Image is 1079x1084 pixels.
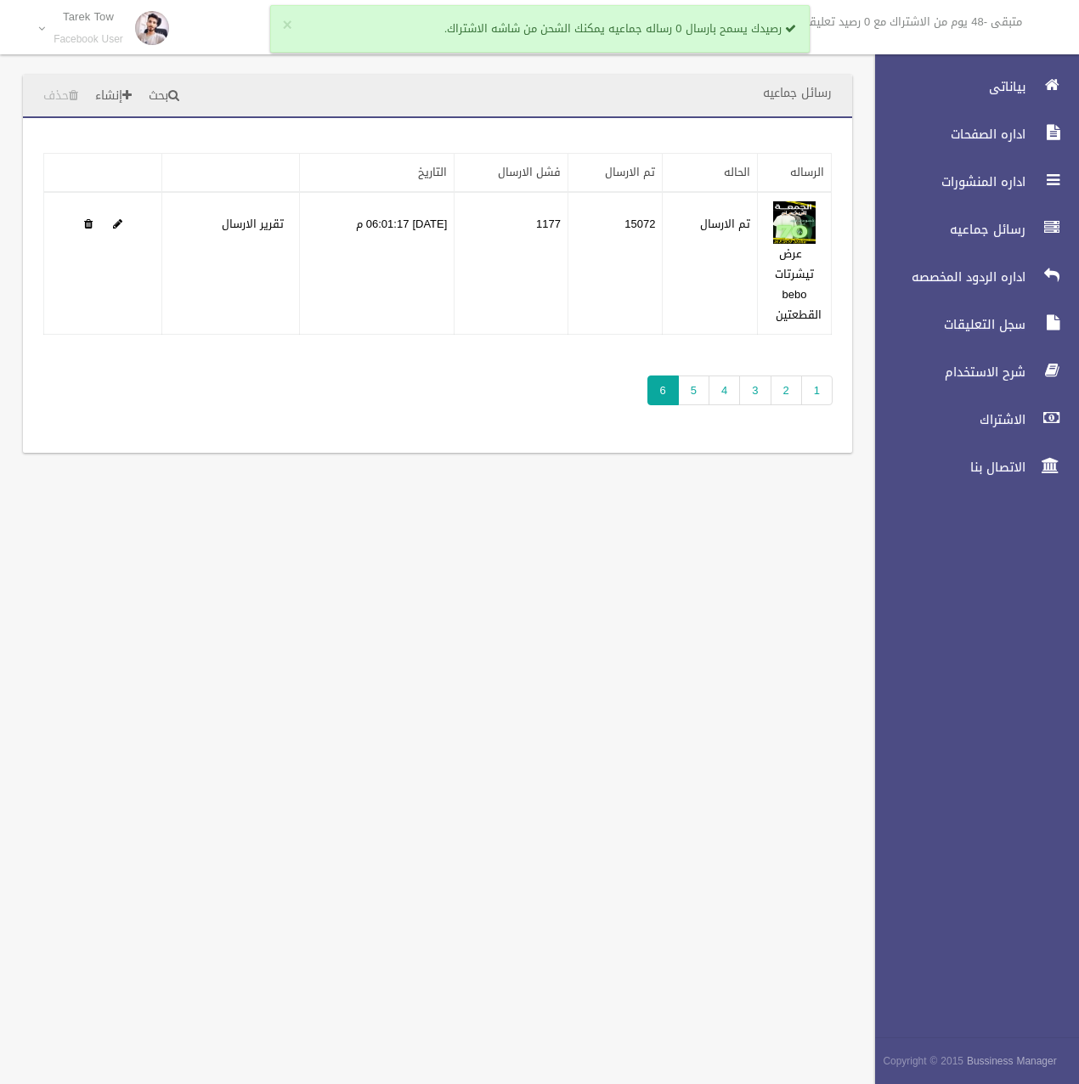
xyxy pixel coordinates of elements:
td: 1177 [455,192,568,335]
span: سجل التعليقات [861,316,1031,333]
a: إنشاء [88,81,138,112]
a: عرض تيشرتات bebo القطعتين [775,243,822,325]
a: رسائل جماعيه [861,211,1079,248]
header: رسائل جماعيه [743,76,852,110]
a: Edit [113,213,122,234]
a: 4 [709,375,740,405]
strong: Bussiness Manager [967,1052,1057,1070]
span: الاشتراك [861,411,1031,428]
a: 5 [678,375,709,405]
a: الاشتراك [861,401,1079,438]
a: 2 [771,375,802,405]
img: 638950249652430468.png [773,201,816,244]
th: الحاله [663,154,758,193]
div: رصيدك يسمح بارسال 0 رساله جماعيه يمكنك الشحن من شاشه الاشتراك. [270,5,810,53]
a: اداره الصفحات [861,116,1079,153]
a: تم الارسال [605,161,655,183]
p: Tarek Tow [54,10,123,23]
a: الاتصال بنا [861,449,1079,486]
button: × [283,17,292,34]
td: [DATE] 06:01:17 م [299,192,455,335]
a: بحث [142,81,186,112]
span: اداره المنشورات [861,173,1031,190]
a: تقرير الارسال [222,213,284,234]
span: بياناتى [861,78,1031,95]
a: 1 [801,375,833,405]
th: الرساله [758,154,832,193]
small: Facebook User [54,33,123,46]
span: اداره الصفحات [861,126,1031,143]
a: اداره المنشورات [861,163,1079,200]
a: شرح الاستخدام [861,353,1079,391]
a: التاريخ [418,161,447,183]
a: اداره الردود المخصصه [861,258,1079,296]
a: فشل الارسال [498,161,561,183]
span: شرح الاستخدام [861,364,1031,381]
label: تم الارسال [700,214,750,234]
span: 6 [647,375,679,405]
a: 3 [739,375,771,405]
span: رسائل جماعيه [861,221,1031,238]
span: اداره الردود المخصصه [861,268,1031,285]
td: 15072 [568,192,663,335]
span: Copyright © 2015 [883,1052,963,1070]
span: الاتصال بنا [861,459,1031,476]
a: سجل التعليقات [861,306,1079,343]
a: بياناتى [861,68,1079,105]
a: Edit [773,213,816,234]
